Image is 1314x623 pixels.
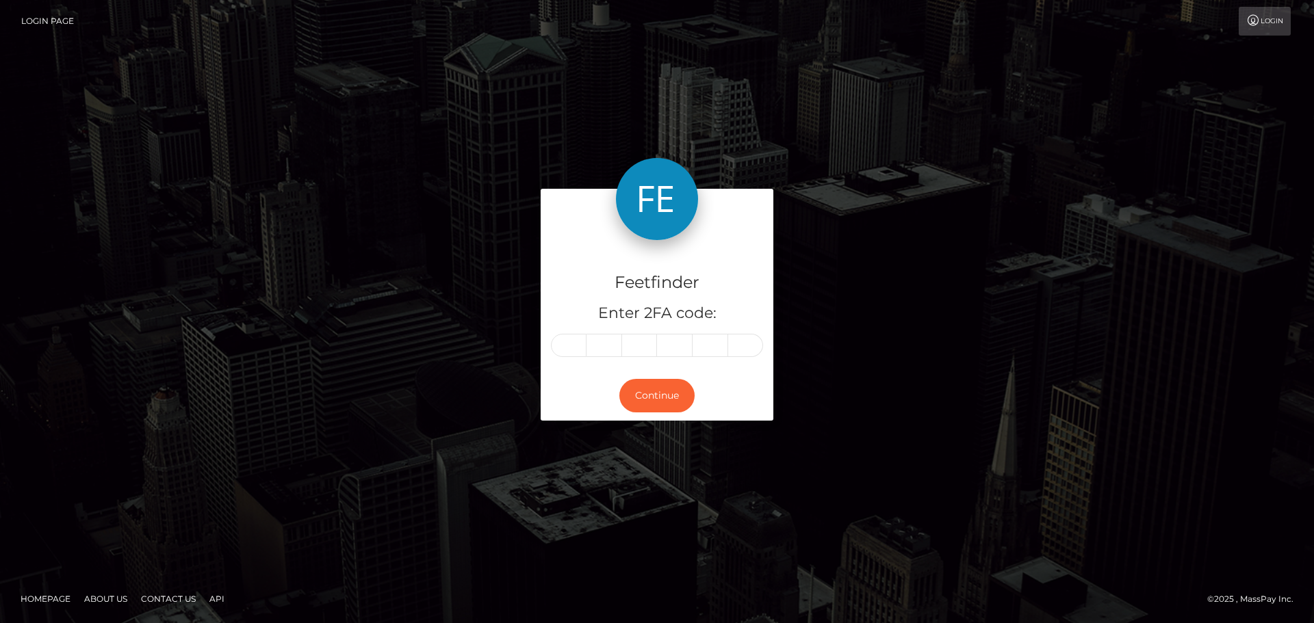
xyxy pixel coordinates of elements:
[551,271,763,295] h4: Feetfinder
[136,588,201,609] a: Contact Us
[79,588,133,609] a: About Us
[1239,7,1291,36] a: Login
[21,7,74,36] a: Login Page
[551,303,763,324] h5: Enter 2FA code:
[619,379,695,412] button: Continue
[15,588,76,609] a: Homepage
[1207,592,1304,607] div: © 2025 , MassPay Inc.
[204,588,230,609] a: API
[616,158,698,240] img: Feetfinder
